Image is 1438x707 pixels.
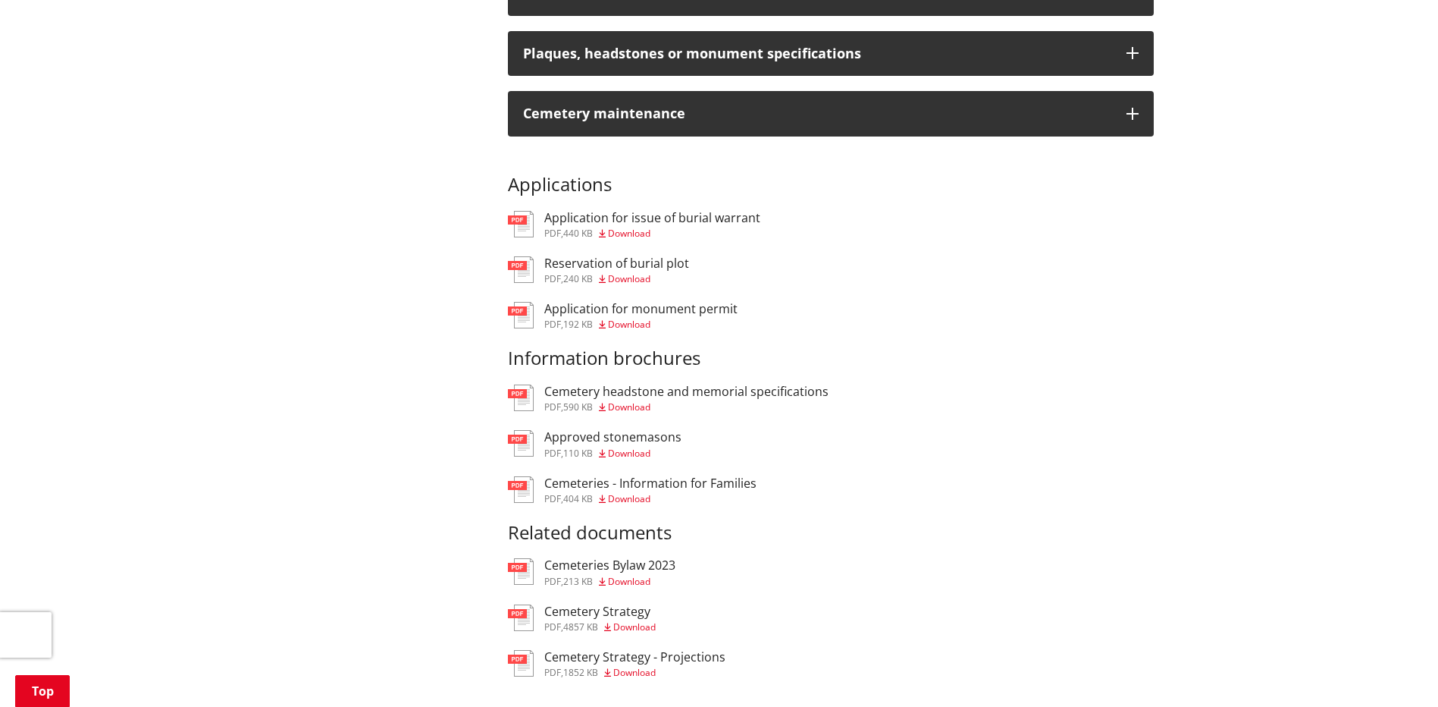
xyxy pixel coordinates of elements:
[563,401,593,413] span: 590 KB
[508,302,534,328] img: document-pdf.svg
[508,522,1154,544] h3: Related documents
[508,91,1154,137] button: Cemetery maintenance
[544,256,689,271] h3: Reservation of burial plot
[508,650,725,677] a: Cemetery Strategy - Projections pdf,1852 KB Download
[563,227,593,240] span: 440 KB
[613,666,656,679] span: Download
[544,650,725,665] h3: Cemetery Strategy - Projections
[508,476,757,504] a: Cemeteries - Information for Families pdf,404 KB Download
[544,403,829,412] div: ,
[508,605,656,632] a: Cemetery Strategy pdf,4857 KB Download
[508,31,1154,77] button: Plaques, headstones or monument specifications
[508,385,534,411] img: document-pdf.svg
[544,623,656,632] div: ,
[563,575,593,588] span: 213 KB
[608,575,650,588] span: Download
[523,46,1111,61] div: Plaques, headstones or monument specifications
[544,492,561,505] span: pdf
[563,318,593,331] span: 192 KB
[544,449,681,458] div: ,
[544,495,757,504] div: ,
[544,401,561,413] span: pdf
[608,272,650,285] span: Download
[563,492,593,505] span: 404 KB
[544,211,760,225] h3: Application for issue of burial warrant
[508,302,738,329] a: Application for monument permit pdf,192 KB Download
[544,320,738,329] div: ,
[544,227,561,240] span: pdf
[544,558,675,573] h3: Cemeteries Bylaw 2023
[608,318,650,331] span: Download
[563,272,593,285] span: 240 KB
[544,318,561,331] span: pdf
[508,211,760,238] a: Application for issue of burial warrant pdf,440 KB Download
[508,211,534,237] img: document-pdf.svg
[563,447,593,460] span: 110 KB
[508,256,689,284] a: Reservation of burial plot pdf,240 KB Download
[544,385,829,399] h3: Cemetery headstone and memorial specifications
[608,401,650,413] span: Download
[608,447,650,460] span: Download
[508,650,534,677] img: document-pdf.svg
[544,275,689,284] div: ,
[563,666,598,679] span: 1852 KB
[544,605,656,619] h3: Cemetery Strategy
[544,229,760,238] div: ,
[544,430,681,445] h3: Approved stonemasons
[544,302,738,316] h3: Application for monument permit
[508,476,534,503] img: document-pdf.svg
[608,492,650,505] span: Download
[508,385,829,412] a: Cemetery headstone and memorial specifications pdf,590 KB Download
[544,621,561,633] span: pdf
[508,347,1154,369] h3: Information brochures
[544,666,561,679] span: pdf
[508,605,534,631] img: document-pdf.svg
[508,430,681,457] a: Approved stonemasons pdf,110 KB Download
[508,558,534,585] img: document-pdf.svg
[508,256,534,283] img: document-pdf.svg
[508,558,675,586] a: Cemeteries Bylaw 2023 pdf,213 KB Download
[508,430,534,457] img: document-pdf.svg
[544,668,725,677] div: ,
[613,621,656,633] span: Download
[608,227,650,240] span: Download
[523,106,1111,121] div: Cemetery maintenance
[1368,643,1423,698] iframe: Messenger Launcher
[15,675,70,707] a: Top
[544,575,561,588] span: pdf
[508,152,1154,196] h3: Applications
[544,577,675,586] div: ,
[544,447,561,460] span: pdf
[544,272,561,285] span: pdf
[563,621,598,633] span: 4857 KB
[544,476,757,491] h3: Cemeteries - Information for Families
